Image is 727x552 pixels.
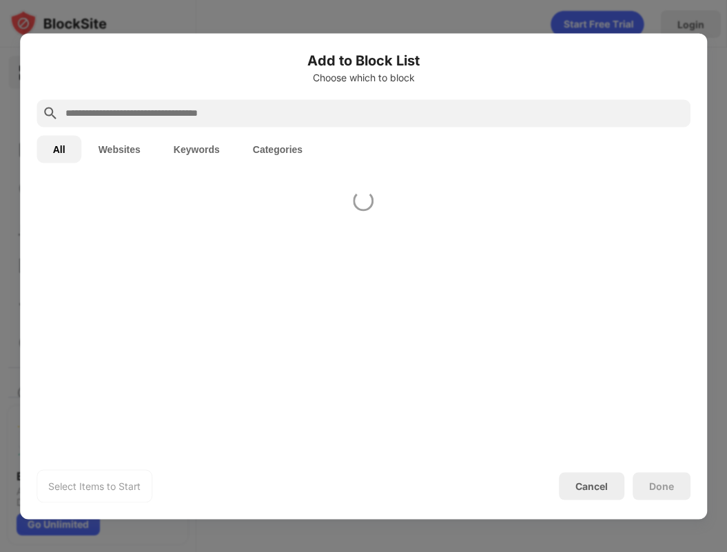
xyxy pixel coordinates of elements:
[236,135,319,163] button: Categories
[37,50,691,70] h6: Add to Block List
[48,479,141,493] div: Select Items to Start
[42,105,59,121] img: search.svg
[649,480,674,491] div: Done
[82,135,157,163] button: Websites
[575,480,608,492] div: Cancel
[157,135,236,163] button: Keywords
[37,135,82,163] button: All
[37,72,691,83] div: Choose which to block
